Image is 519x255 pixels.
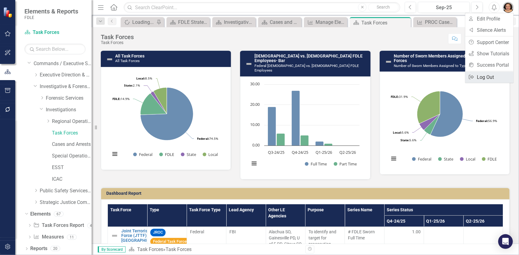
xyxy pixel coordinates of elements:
a: Reports [30,245,47,252]
a: Task Forces [137,246,163,252]
div: Sep-25 [420,4,468,11]
div: Cases and Arrests Dashboard [270,18,300,26]
text: 31.9% [391,94,408,99]
span: 1.00 [412,229,421,235]
a: Silence Alerts [465,24,514,36]
div: Investigative & Forensic Services Command [224,18,254,26]
a: Joint Terrorism Task Force (JTTF) - [GEOGRAPHIC_DATA] [121,229,163,243]
button: Show FDLE [159,152,174,157]
a: ESST [52,164,92,171]
div: FDLE Strategic Plan [178,18,208,26]
button: Show State [181,152,196,157]
button: Sep-25 [418,2,470,13]
a: FDLE Strategic Plan [168,18,208,26]
text: 14.9% [112,97,130,101]
span: Alachua SO, Gainesville PD, U of F PD, Citrus SO [269,229,302,246]
img: Not Defined [111,232,118,239]
a: All Task Forces [115,54,144,58]
a: Show Tutorials [465,48,514,59]
div: » [129,246,301,253]
a: Commands / Executive Support Branch [34,60,92,67]
a: Success Portal [465,59,514,71]
a: Cases and Arrests Dashboard [260,18,300,26]
path: Q3-24/25, 6. Part Time. [277,133,285,146]
tspan: State: [400,138,409,142]
a: Number of Sworn Members Assigned to Types of Task Forces [394,54,498,63]
a: Task Forces Report [33,222,84,229]
tspan: FDLE: [112,97,121,101]
span: Federal Task Force [150,238,189,246]
button: View chart menu, Chart [111,150,119,158]
small: Number of Sworn Members Assigned to Types of Task Forces [394,64,494,68]
path: Federal, 35. [141,87,193,140]
div: Chart. Highcharts interactive chart. [107,72,225,164]
tspan: Local: [393,130,402,135]
div: Task Forces [361,19,409,27]
a: Manage Elements [305,18,346,26]
a: Task Forces [24,29,86,36]
div: Manage Elements [316,18,346,26]
path: State, 4. [424,114,440,135]
text: 56.9% [476,119,497,123]
small: FDLE [24,15,78,20]
a: [DEMOGRAPHIC_DATA] vs. [DEMOGRAPHIC_DATA] FDLE Employees- Bar [254,54,363,63]
img: Not Defined [385,58,392,65]
div: Task Forces [101,34,134,40]
a: Measures [33,234,64,241]
div: 67 [54,211,64,216]
text: 0.00 [252,142,260,148]
small: All Task Forces [115,59,140,63]
div: Task Forces [166,246,192,252]
tspan: Federal: [197,136,209,141]
div: PROC Cases Opened Operational [425,18,455,26]
text: 5.6% [393,130,409,135]
a: Edit Profile [465,13,514,24]
path: FDLE, 7. [141,94,167,115]
text: Q2-25/26 [339,150,356,155]
path: FDLE, 23. [417,91,440,124]
a: Regional Operations Centers [52,118,92,125]
h3: Dashboard Report [106,191,506,196]
path: Q4-24/25, 5. Part Time. [301,135,309,146]
text: 74.5% [197,136,218,141]
a: Forensic Services [46,95,92,102]
a: Investigations [46,106,92,113]
svg: Interactive chart [247,81,363,173]
a: Support Center [465,37,514,48]
div: 48 [87,223,97,228]
div: Open Intercom Messenger [498,234,513,249]
div: 20 [50,246,60,251]
a: PROC Cases Opened Operational [415,18,455,26]
a: ICAC [52,176,92,183]
a: Cases and Arrests [52,141,92,148]
path: Q1-25/26, 2. Full Time. [316,141,324,146]
button: Show Federal [412,156,431,162]
svg: Interactive chart [386,76,502,168]
input: Search Below... [24,44,86,54]
text: Q4-24/25 [292,150,308,155]
span: FBI [229,229,236,234]
button: Show Part Time [334,161,357,167]
path: Local, 4. [154,87,167,114]
text: 2.1% [124,83,140,87]
img: Nancy Verhine [503,2,514,13]
a: Public Safety Services Command [40,187,92,194]
img: Not Defined [106,56,113,63]
a: Investigative & Forensic Services Command [40,83,92,90]
div: Chart. Highcharts interactive chart. [247,81,364,173]
path: Local, 4. [419,114,440,130]
tspan: Local: [136,76,145,80]
div: Loading... [132,18,155,26]
tspan: Federal: [476,119,488,123]
button: View chart menu, Chart [389,154,398,163]
span: Elements & Reports [24,8,78,15]
path: State, 1. [151,91,167,114]
a: Investigative & Forensic Services Command [214,18,254,26]
a: Elements [30,211,51,218]
span: Search [377,5,390,9]
tspan: FDLE: [391,94,399,99]
path: Federal, 41. [430,91,463,137]
button: Show State [438,156,453,162]
div: Task Forces [101,40,134,45]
